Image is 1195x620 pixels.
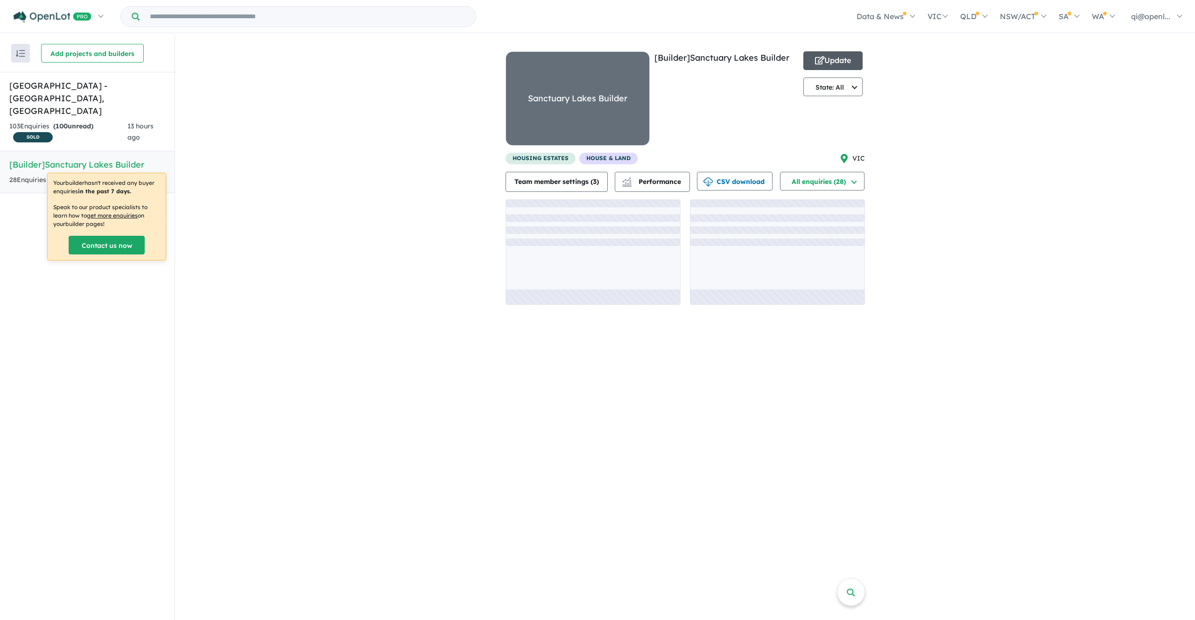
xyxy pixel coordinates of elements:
span: 13 hours ago [127,122,154,141]
strong: ( unread) [53,122,93,130]
img: download icon [703,177,713,187]
div: Sanctuary Lakes Builder [528,92,627,106]
p: Your builder hasn't received any buyer enquiries [53,179,160,196]
input: Try estate name, suburb, builder or developer [141,7,474,27]
span: SOLD [13,132,53,142]
u: get more enquiries [87,212,138,219]
h5: [Builder] Sanctuary Lakes Builder [9,158,165,171]
button: CSV download [697,172,773,190]
span: 100 [56,122,68,130]
span: VIC [852,153,865,164]
img: Openlot PRO Logo White [14,11,91,23]
a: Sanctuary Lakes Builder [506,51,650,153]
button: Performance [615,172,690,192]
img: bar-chart.svg [622,180,632,186]
a: Contact us now [69,236,145,254]
img: sort.svg [16,50,25,57]
button: All enquiries (28) [780,172,865,190]
button: Update [803,51,863,70]
button: State: All [803,77,863,96]
b: in the past 7 days. [78,188,131,195]
button: Add projects and builders [41,44,144,63]
span: 3 [593,177,597,186]
p: Speak to our product specialists to learn how to on your builder pages ! [53,203,160,228]
button: Team member settings (3) [506,172,608,192]
span: qi@openl... [1131,12,1170,21]
a: [Builder]Sanctuary Lakes Builder [654,52,789,63]
span: House & Land [579,153,638,164]
img: line-chart.svg [622,177,631,183]
div: 103 Enquir ies [9,121,127,144]
h5: [GEOGRAPHIC_DATA] - [GEOGRAPHIC_DATA] , [GEOGRAPHIC_DATA] [9,79,165,117]
span: housing estates [506,153,576,164]
span: Performance [624,177,681,186]
div: 28 Enquir ies [9,175,85,186]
